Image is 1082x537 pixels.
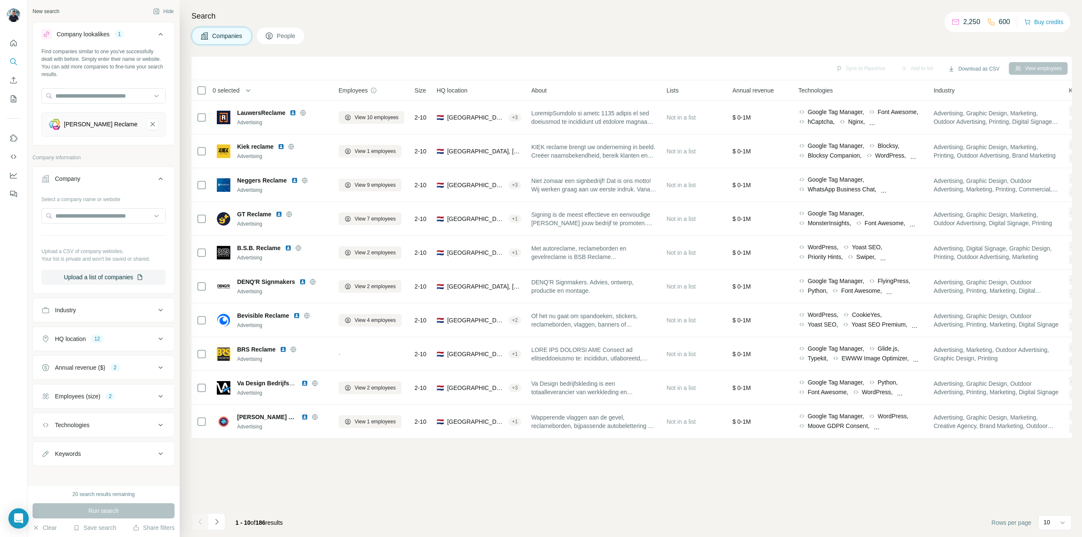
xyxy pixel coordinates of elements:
span: Not in a list [667,249,696,256]
span: Employees [339,86,368,95]
span: Typekit, [808,354,828,363]
span: LauwersReclame [237,109,285,117]
div: HQ location [55,335,86,343]
button: Feedback [7,186,20,202]
img: LinkedIn logo [293,312,300,319]
img: LinkedIn logo [285,245,292,251]
span: of [251,519,256,526]
span: results [235,519,283,526]
img: Logo of LauwersReclame [217,111,230,124]
span: Google Tag Manager, [808,142,864,150]
span: [GEOGRAPHIC_DATA], [GEOGRAPHIC_DATA] [447,147,521,155]
span: 🇳🇱 [437,248,444,257]
div: + 3 [508,114,521,121]
div: Advertising [237,254,328,262]
span: View 7 employees [355,215,396,223]
h4: Search [191,10,1072,22]
span: Advertising, Graphic Design, Marketing, Creative Agency, Brand Marketing, Outdoor Advertising [934,413,1059,430]
span: [GEOGRAPHIC_DATA], [GEOGRAPHIC_DATA] [447,113,505,122]
span: $ 0-1M [732,384,751,391]
button: View 4 employees [339,314,402,327]
button: Keywords [33,444,174,464]
img: LinkedIn logo [291,177,298,184]
span: Moove GDPR Consent, [808,422,869,430]
span: Advertising, Graphic Design, Outdoor Advertising, Marketing, Printing, Commercial, Digital Signag... [934,177,1059,194]
div: Advertising [237,119,328,126]
span: $ 0-1M [732,317,751,324]
button: Lapré Reclame-remove-button [147,118,158,130]
span: Signing is de meest effectieve en eenvoudige [PERSON_NAME] jouw bedrijf te promoten. [PERSON_NAME... [531,210,656,227]
button: Use Surfe on LinkedIn [7,131,20,146]
span: Va Design bedrijfskleding is een totaalleverancier van werkkleding en veiligheidsschoenen. Wij ge... [531,379,656,396]
img: LinkedIn logo [278,143,284,150]
span: 2-10 [415,147,426,155]
div: Technologies [55,421,90,429]
span: WordPress, [875,151,906,160]
span: 2-10 [415,248,426,257]
button: My lists [7,91,20,106]
button: Quick start [7,35,20,51]
img: Logo of DENQ'R Signmakers [217,280,230,293]
span: HQ location [437,86,467,95]
div: Company lookalikes [57,30,109,38]
span: EWWW Image Optimizer, [842,354,909,363]
span: Glide.js, [878,344,899,353]
div: + 3 [508,181,521,189]
div: Industry [55,306,76,314]
span: Size [415,86,426,95]
span: [GEOGRAPHIC_DATA], [GEOGRAPHIC_DATA] [447,384,505,392]
span: $ 0-1M [732,215,751,222]
span: LORE IPS DOLORSI AME Consect ad elitseddoeiusmo te: incididun, utlaboreetd, magnaaliquaenim, admi... [531,346,656,363]
button: View 2 employees [339,382,402,394]
div: + 1 [508,215,521,223]
span: 🇳🇱 [437,384,444,392]
span: Google Tag Manager, [808,108,864,116]
span: Advertising, Marketing, Outdoor Advertising, Graphic Design, Printing [934,346,1059,363]
img: LinkedIn logo [276,211,282,218]
span: B.S.B. Reclame [237,244,281,252]
div: Company [55,174,80,183]
span: 🇳🇱 [437,147,444,155]
span: [GEOGRAPHIC_DATA], [GEOGRAPHIC_DATA] [447,417,505,426]
div: + 3 [508,384,521,392]
span: $ 0-1M [732,351,751,357]
button: Company [33,169,174,192]
button: View 1 employees [339,145,402,158]
span: 2-10 [415,350,426,358]
div: 12 [91,335,103,343]
div: 2 [110,364,120,371]
button: Buy credits [1024,16,1063,28]
span: $ 0-1M [732,114,751,121]
span: 0 selected [213,86,240,95]
button: Use Surfe API [7,149,20,164]
span: Google Tag Manager, [808,175,864,184]
div: Advertising [237,186,328,194]
span: Technologies [798,86,833,95]
p: Company information [33,154,175,161]
span: Advertising, Digital Signage, Graphic Design, Printing, Outdoor Advertising, Marketing [934,244,1059,261]
img: LinkedIn logo [301,414,308,420]
span: Nginx, [848,117,865,126]
button: Upload a list of companies [41,270,166,285]
span: - [339,351,341,357]
span: Bevisible Reclame [237,311,289,320]
span: 1 - 10 [235,519,251,526]
span: Priority Hints, [808,253,843,261]
span: Annual revenue [732,86,774,95]
span: 2-10 [415,384,426,392]
div: Open Intercom Messenger [8,508,29,529]
span: Blocksy Companion, [808,151,862,160]
span: Not in a list [667,182,696,188]
span: Font Awesome, [865,219,905,227]
span: Backbone.js, [883,422,917,430]
span: Not in a list [667,351,696,357]
button: Technologies [33,415,174,435]
span: Not in a list [667,418,696,425]
button: Navigate to next page [208,513,225,530]
span: Yoast SEO, [852,243,883,251]
img: LinkedIn logo [301,380,308,387]
span: MonsterInsights, [808,219,851,227]
span: Not in a list [667,317,696,324]
button: Hide [147,5,180,18]
span: Swiper, [856,253,876,261]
